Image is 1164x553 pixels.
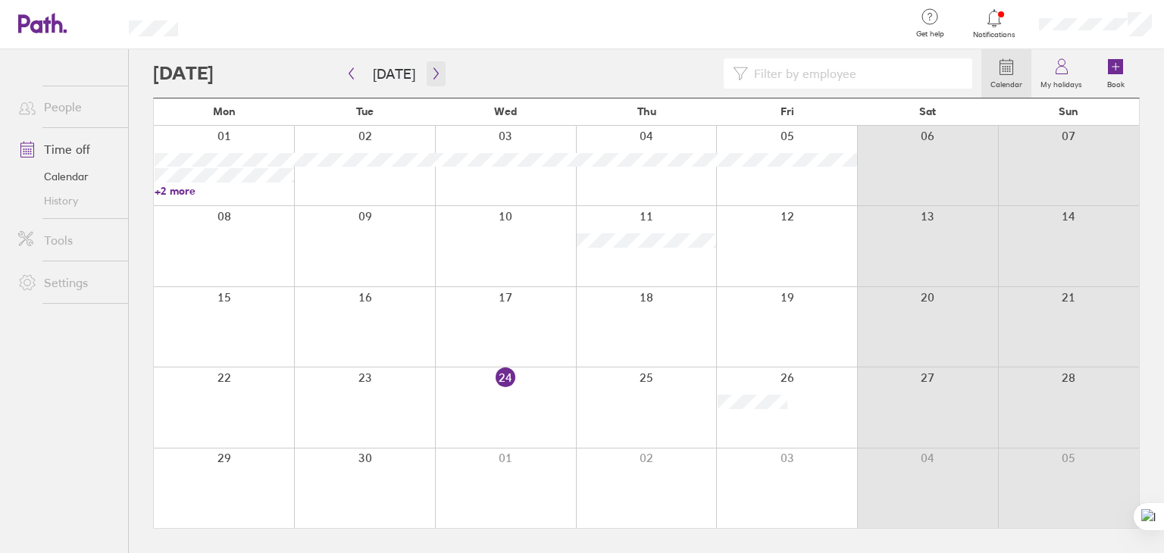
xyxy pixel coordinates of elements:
[6,189,128,213] a: History
[213,105,236,117] span: Mon
[6,267,128,298] a: Settings
[981,76,1031,89] label: Calendar
[6,134,128,164] a: Time off
[637,105,656,117] span: Thu
[1059,105,1078,117] span: Sun
[748,59,963,88] input: Filter by employee
[970,30,1019,39] span: Notifications
[919,105,936,117] span: Sat
[6,92,128,122] a: People
[6,225,128,255] a: Tools
[6,164,128,189] a: Calendar
[1031,49,1091,98] a: My holidays
[970,8,1019,39] a: Notifications
[1098,76,1134,89] label: Book
[981,49,1031,98] a: Calendar
[155,184,294,198] a: +2 more
[906,30,955,39] span: Get help
[361,61,427,86] button: [DATE]
[1031,76,1091,89] label: My holidays
[1091,49,1140,98] a: Book
[494,105,517,117] span: Wed
[356,105,374,117] span: Tue
[781,105,794,117] span: Fri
